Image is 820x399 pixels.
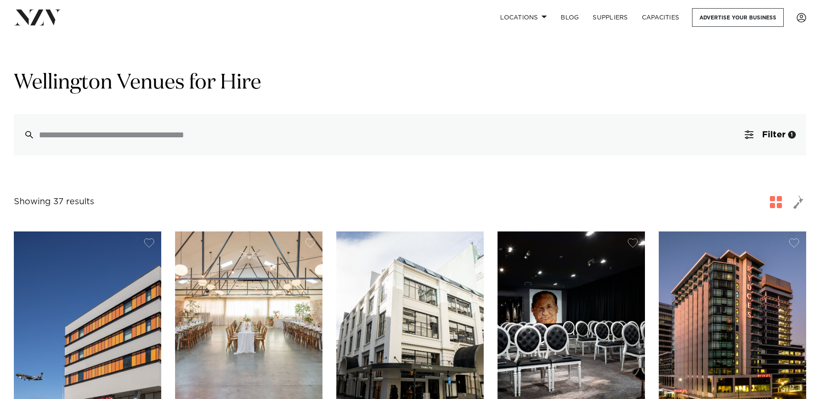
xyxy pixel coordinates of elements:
span: Filter [762,130,785,139]
button: Filter1 [734,114,806,155]
a: Locations [493,8,554,27]
img: nzv-logo.png [14,9,61,25]
a: Capacities [635,8,686,27]
a: SUPPLIERS [586,8,635,27]
a: BLOG [554,8,586,27]
h1: Wellington Venues for Hire [14,70,806,97]
div: 1 [788,131,796,139]
a: Advertise your business [692,8,784,27]
div: Showing 37 results [14,195,94,209]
